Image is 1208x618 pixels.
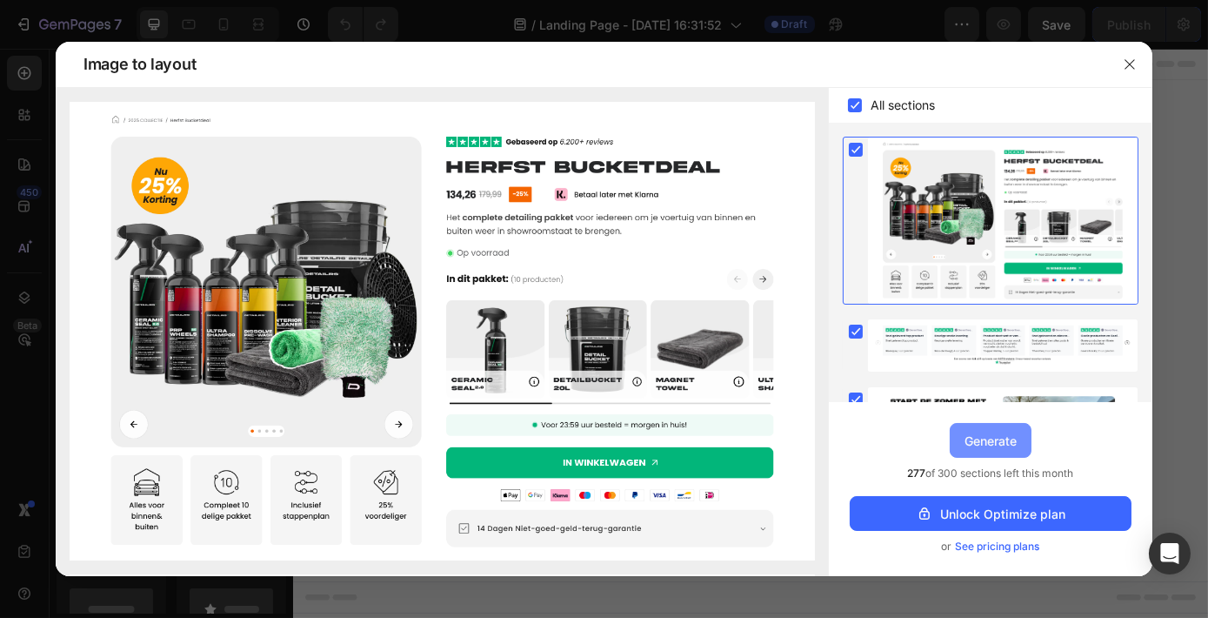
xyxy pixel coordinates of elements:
[1149,533,1191,574] div: Open Intercom Messenger
[850,496,1131,531] button: Unlock Optimize plan
[525,365,648,400] button: Add elements
[908,465,1074,482] span: of 300 sections left this month
[950,423,1031,458] button: Generate
[405,462,639,476] div: Start with Generating from URL or image
[916,505,1065,523] div: Unlock Optimize plan
[417,330,627,351] div: Start with Sections from sidebar
[964,432,1017,450] div: Generate
[396,365,515,400] button: Add sections
[908,467,926,480] span: 277
[871,95,935,116] span: All sections
[83,54,196,75] span: Image to layout
[956,538,1040,555] span: See pricing plans
[850,538,1131,555] div: or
